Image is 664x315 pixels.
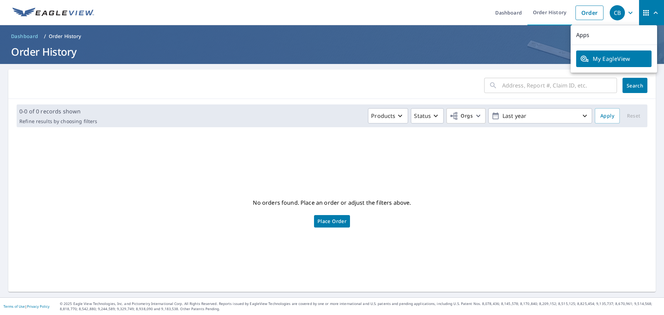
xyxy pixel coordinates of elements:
button: Apply [595,108,620,123]
p: No orders found. Place an order or adjust the filters above. [253,197,411,208]
li: / [44,32,46,40]
p: Status [414,112,431,120]
h1: Order History [8,45,656,59]
button: Last year [488,108,592,123]
span: Orgs [450,112,473,120]
a: My EagleView [576,50,652,67]
div: CB [610,5,625,20]
input: Address, Report #, Claim ID, etc. [502,76,617,95]
span: My EagleView [580,55,647,63]
span: Search [628,82,642,89]
a: Privacy Policy [27,304,49,309]
span: Apply [600,112,614,120]
button: Orgs [446,108,486,123]
p: Last year [500,110,581,122]
img: EV Logo [12,8,94,18]
p: Order History [49,33,81,40]
p: Apps [571,25,657,45]
p: © 2025 Eagle View Technologies, Inc. and Pictometry International Corp. All Rights Reserved. Repo... [60,301,661,312]
button: Products [368,108,408,123]
span: Place Order [317,220,347,223]
p: Products [371,112,395,120]
button: Status [411,108,444,123]
span: Dashboard [11,33,38,40]
p: 0-0 of 0 records shown [19,107,97,115]
button: Search [622,78,647,93]
a: Order [575,6,603,20]
a: Dashboard [8,31,41,42]
p: Refine results by choosing filters [19,118,97,124]
nav: breadcrumb [8,31,656,42]
a: Place Order [314,215,350,228]
p: | [3,304,49,308]
a: Terms of Use [3,304,25,309]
